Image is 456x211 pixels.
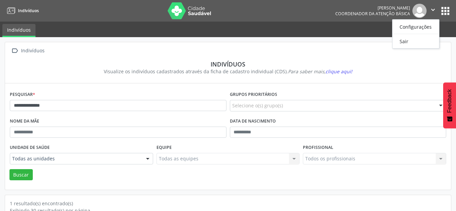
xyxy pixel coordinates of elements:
span: Todas as unidades [12,155,139,162]
label: Unidade de saúde [10,142,50,153]
span: Indivíduos [18,8,39,14]
label: Nome da mãe [10,116,39,127]
button:  [427,4,439,18]
a: Configurações [392,22,439,31]
div: Indivíduos [20,46,46,56]
label: Profissional [303,142,333,153]
i: Para saber mais, [288,68,352,75]
i:  [10,46,20,56]
span: clique aqui! [326,68,352,75]
a: Indivíduos [5,5,39,16]
div: Visualize os indivíduos cadastrados através da ficha de cadastro individual (CDS). [15,68,441,75]
span: Selecione o(s) grupo(s) [232,102,283,109]
label: Equipe [157,142,172,153]
button: Feedback - Mostrar pesquisa [443,82,456,128]
img: img [412,4,427,18]
label: Grupos prioritários [230,89,277,100]
label: Pesquisar [10,89,35,100]
button: apps [439,5,451,17]
a: Indivíduos [2,24,35,37]
div: 1 resultado(s) encontrado(s) [10,200,446,207]
a:  Indivíduos [10,46,46,56]
div: [PERSON_NAME] [335,5,410,11]
span: Coordenador da Atenção Básica [335,11,410,17]
ul:  [392,19,439,49]
i:  [429,6,437,14]
span: Feedback [447,89,453,113]
div: Indivíduos [15,60,441,68]
a: Sair [392,36,439,46]
label: Data de nascimento [230,116,276,127]
button: Buscar [9,169,33,181]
